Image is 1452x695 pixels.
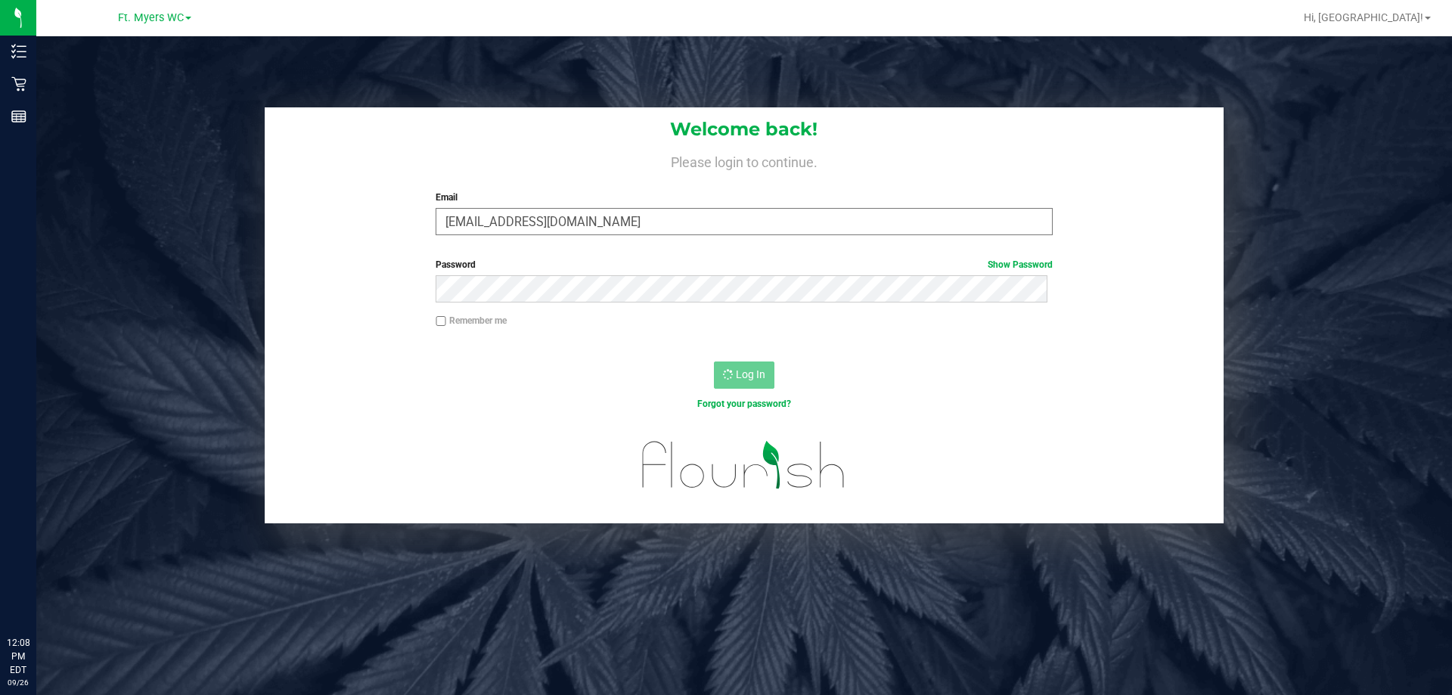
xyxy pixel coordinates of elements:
[436,316,446,327] input: Remember me
[988,259,1053,270] a: Show Password
[1304,11,1423,23] span: Hi, [GEOGRAPHIC_DATA]!
[436,191,1052,204] label: Email
[118,11,184,24] span: Ft. Myers WC
[714,361,774,389] button: Log In
[736,368,765,380] span: Log In
[7,677,29,688] p: 09/26
[697,399,791,409] a: Forgot your password?
[624,427,864,504] img: flourish_logo.svg
[11,109,26,124] inline-svg: Reports
[436,259,476,270] span: Password
[265,151,1224,169] h4: Please login to continue.
[265,119,1224,139] h1: Welcome back!
[11,44,26,59] inline-svg: Inventory
[7,636,29,677] p: 12:08 PM EDT
[436,314,507,327] label: Remember me
[11,76,26,92] inline-svg: Retail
